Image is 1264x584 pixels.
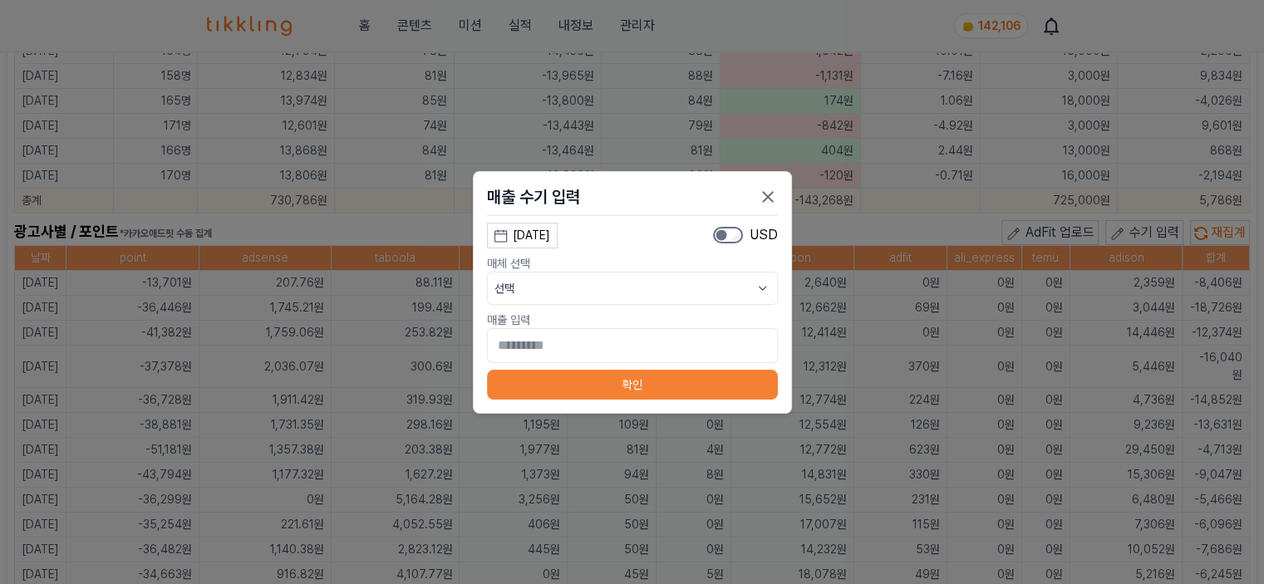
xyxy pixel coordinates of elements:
button: [DATE] [487,223,558,248]
button: 선택 [487,272,778,305]
input: USD [713,227,743,243]
div: [DATE] [513,227,550,244]
p: 매출 입력 [487,312,778,328]
p: 매체 선택 [487,255,778,272]
h2: 매출 수기 입력 [487,185,580,209]
button: 확인 [487,370,778,400]
span: USD [750,225,778,245]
